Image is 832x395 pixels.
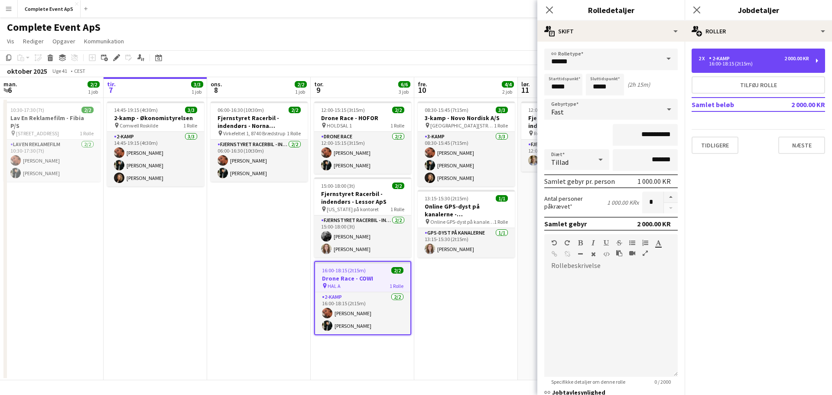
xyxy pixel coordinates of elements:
[74,68,85,74] div: CEST
[399,88,410,95] div: 3 job
[418,202,515,218] h3: Online GPS-dyst på kanalerne - Udenrigsministeriet
[418,80,427,88] span: fre.
[23,37,44,45] span: Rediger
[327,122,352,129] span: HOLDSAL 1
[502,88,513,95] div: 2 job
[3,36,18,47] a: Vis
[107,101,204,186] app-job-card: 14:45-19:15 (4t30m)3/32-kamp - Økonomistyrelsen Comwell Roskilde1 Rolle2-kamp3/314:45-19:15 (4t30...
[211,101,308,182] app-job-card: 06:00-16:30 (10t30m)2/2Fjernstyret Racerbil - indendørs - Norna Playgrounds A/S Virkefeltet 1, 87...
[107,132,204,186] app-card-role: 2-kamp3/314:45-19:15 (4t30m)[PERSON_NAME][PERSON_NAME][PERSON_NAME]
[590,251,596,258] button: Ryd formatering
[390,283,403,289] span: 1 Rolle
[775,98,825,111] td: 2 000.00 KR
[107,80,116,88] span: tir.
[494,122,508,129] span: 1 Rolle
[692,137,738,154] button: Tidligere
[521,140,618,172] app-card-role: Fjernstyret Racerbil - indendørs1/112:00-15:00 (3t)[PERSON_NAME][GEOGRAPHIC_DATA]
[287,130,301,137] span: 1 Rolle
[295,81,307,88] span: 2/2
[430,219,494,225] span: Online GPS-dyst på kanalerne
[778,137,825,154] button: Næste
[496,195,508,202] span: 1/1
[295,88,306,95] div: 1 job
[314,80,324,88] span: tor.
[551,239,557,246] button: Fortryd
[418,190,515,258] app-job-card: 13:15-15:30 (2t15m)1/1Online GPS-dyst på kanalerne - Udenrigsministeriet Online GPS-dyst på kanal...
[7,21,101,34] h1: Complete Event ApS
[551,158,569,166] span: Tillad
[18,0,81,17] button: Complete Event ApS
[418,228,515,258] app-card-role: GPS-dyst på kanalerne1/113:15-15:30 (2t15m)[PERSON_NAME]
[313,85,324,95] span: 9
[537,21,685,42] div: Skift
[314,177,411,258] app-job-card: 15:00-18:00 (3t)2/2Fjernstyret Racerbil - indendørs - Lessor ApS [US_STATE] på kontoret1 RolleFje...
[218,107,264,113] span: 06:00-16:30 (10t30m)
[699,62,809,66] div: 16:00-18:15 (2t15m)
[627,81,650,88] div: (2h 15m)
[655,239,661,246] button: Tekstfarve
[784,55,809,62] div: 2 000.00 KR
[685,21,832,42] div: Roller
[577,251,583,258] button: Vandret linje
[314,132,411,174] app-card-role: Drone Race2/212:00-15:15 (3t15m)[PERSON_NAME][PERSON_NAME]
[211,80,222,88] span: ons.
[425,195,468,202] span: 13:15-15:30 (2t15m)
[289,107,301,113] span: 2/2
[211,114,308,130] h3: Fjernstyret Racerbil - indendørs - Norna Playgrounds A/S
[7,67,47,75] div: oktober 2025
[537,4,685,16] h3: Rolledetaljer
[3,114,101,130] h3: Lav En Reklamefilm - Fibia P/S
[647,379,678,385] span: 0 / 2000
[664,192,678,203] button: Forøg
[10,107,44,113] span: 10:30-17:30 (7t)
[183,122,197,129] span: 1 Rolle
[114,107,158,113] span: 14:45-19:15 (4t30m)
[425,107,468,113] span: 08:30-15:45 (7t15m)
[637,219,671,228] div: 2 000.00 KR
[314,261,411,335] app-job-card: 16:00-18:15 (2t15m)2/2Drone Race - COWI HAL A1 Rolle2-kamp2/216:00-18:15 (2t15m)[PERSON_NAME][PER...
[418,101,515,186] div: 08:30-15:45 (7t15m)3/33-kamp - Novo Nordisk A/S [GEOGRAPHIC_DATA][STREET_ADDRESS][GEOGRAPHIC_DATA...
[314,215,411,258] app-card-role: Fjernstyret Racerbil - indendørs2/215:00-18:00 (3t)[PERSON_NAME][PERSON_NAME]
[603,251,609,258] button: HTML-kode
[709,55,733,62] div: 2-kamp
[692,76,825,94] button: Tilføj rolle
[52,37,75,45] span: Opgaver
[603,239,609,246] button: Understregning
[699,55,709,62] div: 2 x
[544,219,587,228] div: Samlet gebyr
[321,107,365,113] span: 12:00-15:15 (3t15m)
[685,4,832,16] h3: Jobdetaljer
[192,88,203,95] div: 1 job
[642,250,648,257] button: Fuld skærm
[544,177,615,186] div: Samlet gebyr pr. person
[398,81,410,88] span: 6/6
[81,107,94,113] span: 2/2
[3,140,101,182] app-card-role: Lav En Reklamefilm2/210:30-17:30 (7t)[PERSON_NAME][PERSON_NAME]
[390,206,404,212] span: 1 Rolle
[107,114,204,122] h3: 2-kamp - Økonomistyrelsen
[315,274,410,282] h3: Drone Race - COWI
[390,122,404,129] span: 1 Rolle
[521,101,618,172] app-job-card: 12:00-15:00 (3t)1/1Fjernstyret Racerbil - indendørs - [PERSON_NAME] Receptionen her på kontoret1 ...
[430,122,494,129] span: [GEOGRAPHIC_DATA][STREET_ADDRESS][GEOGRAPHIC_DATA]
[211,140,308,182] app-card-role: Fjernstyret Racerbil - indendørs2/206:00-16:30 (10t30m)[PERSON_NAME][PERSON_NAME]
[616,250,622,257] button: Sæt ind som almindelig tekst
[322,267,366,274] span: 16:00-18:15 (2t15m)
[616,239,622,246] button: Gennemstreget
[315,292,410,334] app-card-role: 2-kamp2/216:00-18:15 (2t15m)[PERSON_NAME][PERSON_NAME]
[520,85,530,95] span: 11
[19,36,47,47] a: Rediger
[3,80,17,88] span: man.
[496,107,508,113] span: 3/3
[392,183,404,189] span: 2/2
[637,177,671,186] div: 1 000.00 KR
[521,114,618,130] h3: Fjernstyret Racerbil - indendørs - [PERSON_NAME]
[521,80,530,88] span: lør.
[314,190,411,206] h3: Fjernstyret Racerbil - indendørs - Lessor ApS
[314,101,411,174] app-job-card: 12:00-15:15 (3t15m)2/2Drone Race - HOFOR HOLDSAL 11 RolleDrone Race2/212:00-15:15 (3t15m)[PERSON_...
